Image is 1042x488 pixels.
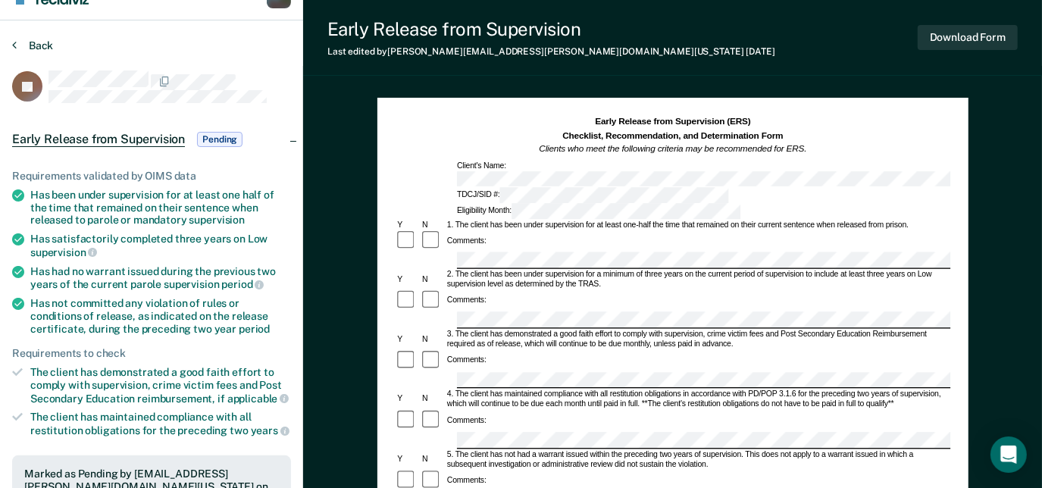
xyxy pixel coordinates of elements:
span: period [221,278,264,290]
div: Requirements to check [12,347,291,360]
div: 4. The client has maintained compliance with all restitution obligations in accordance with PD/PO... [445,389,950,409]
strong: Checklist, Recommendation, and Determination Form [562,130,783,140]
div: Eligibility Month: [455,203,742,219]
span: [DATE] [746,46,775,57]
div: Y [395,335,420,345]
em: Clients who meet the following criteria may be recommended for ERS. [539,144,806,154]
div: Has not committed any violation of rules or conditions of release, as indicated on the release ce... [30,297,291,335]
span: Pending [197,132,243,147]
div: Open Intercom Messenger [990,436,1027,473]
div: Y [395,220,420,230]
div: Last edited by [PERSON_NAME][EMAIL_ADDRESS][PERSON_NAME][DOMAIN_NAME][US_STATE] [327,46,775,57]
span: supervision [30,246,97,258]
div: 5. The client has not had a warrant issued within the preceding two years of supervision. This do... [445,450,950,470]
div: N [420,455,445,465]
div: Has satisfactorily completed three years on Low [30,233,291,258]
div: Y [395,455,420,465]
button: Download Form [918,25,1018,50]
span: applicable [227,393,289,405]
div: Y [395,275,420,285]
div: TDCJ/SID #: [455,188,731,204]
div: N [420,220,445,230]
div: Early Release from Supervision [327,18,775,40]
span: period [239,323,270,335]
span: supervision [189,214,245,226]
button: Back [12,39,53,52]
div: Comments: [445,296,488,306]
div: Requirements validated by OIMS data [12,170,291,183]
div: 2. The client has been under supervision for a minimum of three years on the current period of su... [445,270,950,289]
div: N [420,335,445,345]
strong: Early Release from Supervision (ERS) [595,117,750,127]
span: years [251,424,289,436]
div: Comments: [445,356,488,366]
div: N [420,275,445,285]
div: Y [395,395,420,405]
div: The client has demonstrated a good faith effort to comply with supervision, crime victim fees and... [30,366,291,405]
div: 1. The client has been under supervision for at least one-half the time that remained on their cu... [445,220,950,230]
div: Client's Name: [455,161,997,187]
div: Has been under supervision for at least one half of the time that remained on their sentence when... [30,189,291,227]
div: Comments: [445,416,488,426]
div: N [420,395,445,405]
span: Early Release from Supervision [12,132,185,147]
div: Comments: [445,236,488,246]
div: 3. The client has demonstrated a good faith effort to comply with supervision, crime victim fees ... [445,330,950,349]
div: Has had no warrant issued during the previous two years of the current parole supervision [30,265,291,291]
div: The client has maintained compliance with all restitution obligations for the preceding two [30,411,291,436]
div: Comments: [445,476,488,486]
